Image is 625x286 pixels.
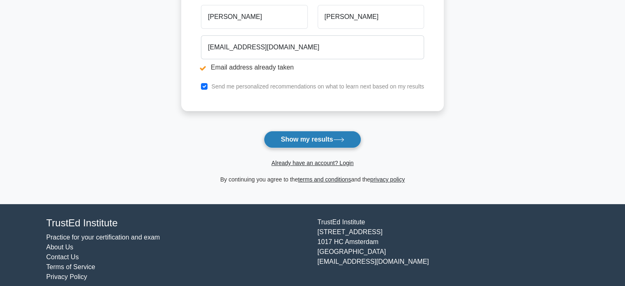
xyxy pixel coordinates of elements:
[46,263,95,270] a: Terms of Service
[46,273,88,280] a: Privacy Policy
[298,176,351,183] a: terms and conditions
[370,176,405,183] a: privacy policy
[201,63,424,72] li: Email address already taken
[46,253,79,260] a: Contact Us
[176,174,449,184] div: By continuing you agree to the and the
[264,131,361,148] button: Show my results
[46,217,308,229] h4: TrustEd Institute
[318,5,424,29] input: Last name
[201,35,424,59] input: Email
[46,244,74,251] a: About Us
[211,83,424,90] label: Send me personalized recommendations on what to learn next based on my results
[313,217,584,282] div: TrustEd Institute [STREET_ADDRESS] 1017 HC Amsterdam [GEOGRAPHIC_DATA] [EMAIL_ADDRESS][DOMAIN_NAME]
[201,5,307,29] input: First name
[46,234,160,241] a: Practice for your certification and exam
[271,160,353,166] a: Already have an account? Login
